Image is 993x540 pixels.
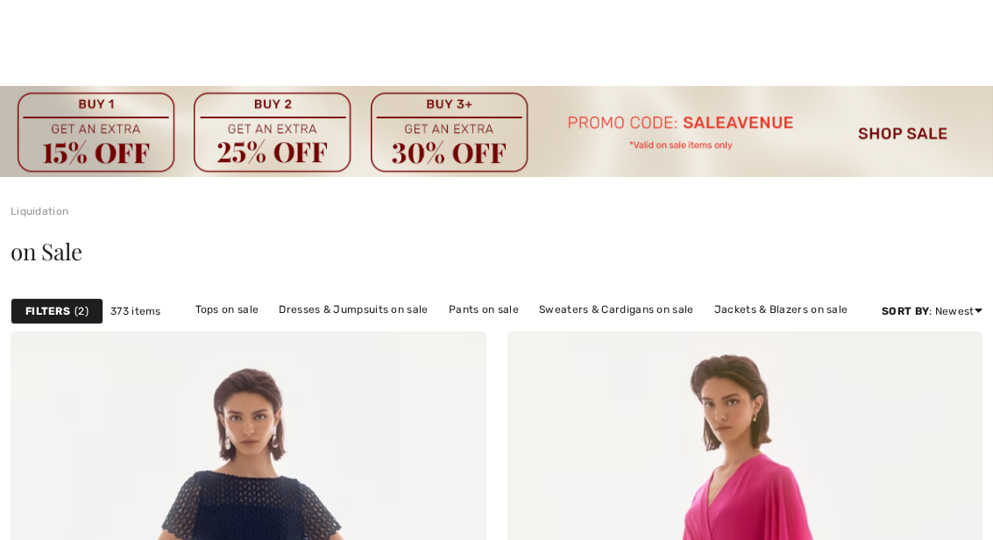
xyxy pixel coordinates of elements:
a: Tops on sale [187,298,268,321]
span: on Sale [11,236,82,266]
a: Skirts on sale [420,321,507,344]
a: Outerwear on sale [510,321,623,344]
a: Pants on sale [440,298,528,321]
a: Jackets & Blazers on sale [706,298,857,321]
a: Dresses & Jumpsuits on sale [270,298,436,321]
iframe: Opens a widget where you can chat to one of our agents [933,413,975,457]
a: Liquidation [11,205,68,217]
a: Sweaters & Cardigans on sale [530,298,702,321]
div: : Newest [882,303,982,319]
span: 2 [74,303,89,319]
strong: Sort By [882,305,929,317]
span: 373 items [110,303,161,319]
strong: Filters [25,303,70,319]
